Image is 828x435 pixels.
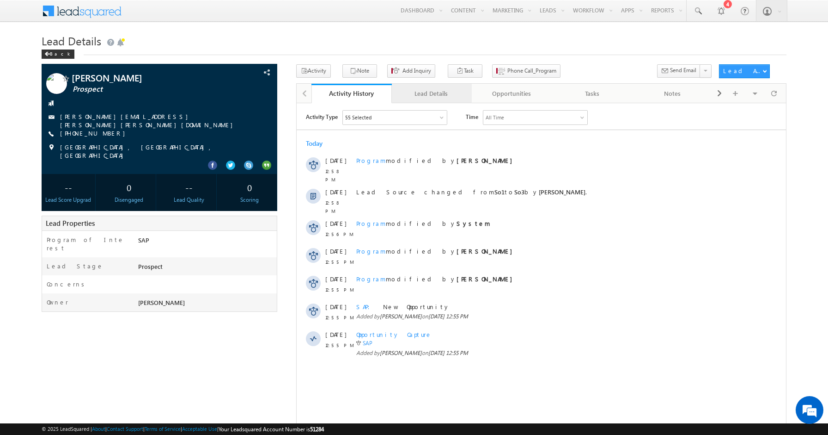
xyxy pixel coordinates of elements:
[60,53,89,61] span: Program
[136,262,277,275] div: Prospect
[29,116,49,124] span: [DATE]
[29,238,56,246] span: 12:55 PM
[47,280,88,288] label: Concerns
[138,298,185,306] span: [PERSON_NAME]
[225,179,274,196] div: 0
[46,73,67,97] img: Profile photo
[29,172,49,180] span: [DATE]
[107,426,143,432] a: Contact Support
[72,73,219,82] span: [PERSON_NAME]
[92,426,105,432] a: About
[29,127,56,135] span: 12:56 PM
[218,85,228,93] span: So3
[42,425,324,434] span: © 2025 LeadSquared | | | | |
[60,172,220,180] span: modified by
[723,67,762,75] div: Lead Actions
[29,210,56,218] span: 12:55 PM
[29,155,56,163] span: 12:55 PM
[670,66,696,75] span: Send Email
[160,172,220,180] strong: [PERSON_NAME]
[392,84,472,103] a: Lead Details
[29,95,56,112] span: 12:58 PM
[44,196,93,204] div: Lead Score Upgrad
[633,84,713,103] a: Notes
[342,64,377,78] button: Note
[169,7,182,21] span: Time
[60,144,89,152] span: Program
[29,227,49,236] span: [DATE]
[189,10,207,19] div: All Time
[492,64,560,78] button: Phone Call_Program
[164,196,214,204] div: Lead Quality
[719,64,770,78] button: Lead Actions
[46,218,95,228] span: Lead Properties
[60,85,290,93] span: Lead Source changed from to by .
[49,10,75,19] div: 55 Selected
[83,246,125,253] span: [PERSON_NAME]
[42,33,101,48] span: Lead Details
[42,50,74,59] div: Back
[225,196,274,204] div: Scoring
[160,53,220,61] strong: [PERSON_NAME]
[132,210,171,217] span: [DATE] 12:55 PM
[29,144,49,152] span: [DATE]
[132,246,171,253] span: [DATE] 12:55 PM
[46,7,150,21] div: Sales Activity,Program,Email Bounced,Email Link Clicked,Email Marked Spam & 50 more..
[47,262,103,270] label: Lead Stage
[29,199,49,208] span: [DATE]
[472,84,552,103] a: Opportunities
[29,85,49,93] span: [DATE]
[104,196,153,204] div: Disengaged
[86,199,153,207] span: New Opportunity
[60,246,444,254] span: Added by on
[448,64,482,78] button: Task
[29,182,56,191] span: 12:55 PM
[47,236,127,252] label: Program of Interest
[9,36,39,44] div: Today
[160,116,194,124] strong: System
[552,84,633,103] a: Tasks
[60,144,220,152] span: modified by
[60,227,135,235] span: Opportunity Capture
[399,88,464,99] div: Lead Details
[60,112,237,129] a: [PERSON_NAME][EMAIL_ADDRESS][PERSON_NAME][PERSON_NAME][DOMAIN_NAME]
[318,89,385,98] div: Activity History
[73,85,220,94] span: Prospect
[145,426,181,432] a: Terms of Service
[60,199,79,207] span: SAP
[560,88,624,99] div: Tasks
[311,84,392,103] a: Activity History
[160,144,220,152] strong: [PERSON_NAME]
[9,7,41,21] span: Activity Type
[83,210,125,217] span: [PERSON_NAME]
[44,179,93,196] div: --
[29,53,49,62] span: [DATE]
[402,67,431,75] span: Add Inquiry
[42,49,79,57] a: Back
[387,64,435,78] button: Add Inquiry
[66,236,76,243] a: SAP
[60,116,89,124] span: Program
[136,236,277,249] div: SAP
[242,85,289,93] span: [PERSON_NAME]
[507,67,556,75] span: Phone Call_Program
[29,64,56,81] span: 12:58 PM
[60,129,130,138] span: [PHONE_NUMBER]
[164,179,214,196] div: --
[60,143,253,160] span: [GEOGRAPHIC_DATA], [GEOGRAPHIC_DATA], [GEOGRAPHIC_DATA]
[60,172,89,180] span: Program
[479,88,544,99] div: Opportunities
[640,88,705,99] div: Notes
[219,426,324,433] span: Your Leadsquared Account Number is
[60,116,194,124] span: modified by
[657,64,700,78] button: Send Email
[60,53,220,62] span: modified by
[47,298,68,306] label: Owner
[198,85,208,93] span: So1
[310,426,324,433] span: 51284
[60,209,444,217] span: Added by on
[104,179,153,196] div: 0
[296,64,331,78] button: Activity
[182,426,217,432] a: Acceptable Use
